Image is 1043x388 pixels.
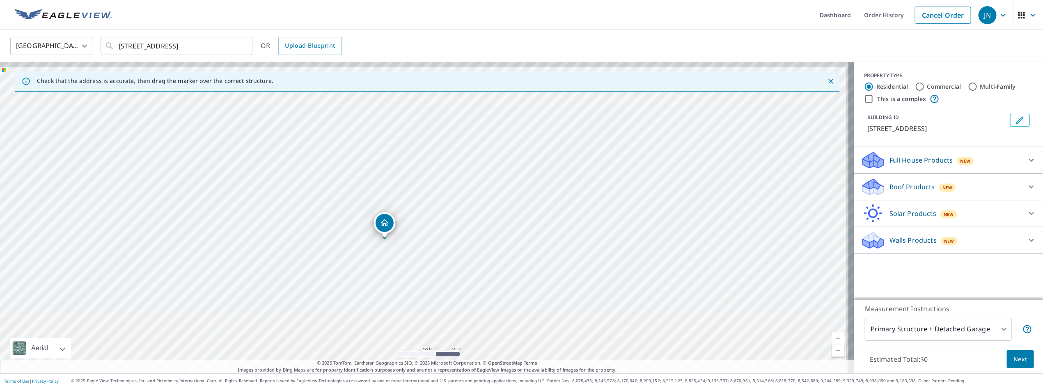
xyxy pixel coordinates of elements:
[979,6,997,24] div: JN
[1013,354,1027,365] span: Next
[861,150,1036,170] div: Full House ProductsNew
[29,338,51,358] div: Aerial
[980,83,1016,91] label: Multi-Family
[863,350,935,368] p: Estimated Total: $0
[864,72,1033,79] div: PROPERTY TYPE
[4,379,59,383] p: |
[4,378,30,384] a: Terms of Use
[944,211,954,218] span: New
[927,83,961,91] label: Commercial
[10,34,92,57] div: [GEOGRAPHIC_DATA]
[32,378,59,384] a: Privacy Policy
[1022,324,1032,334] span: Your report will include the primary structure and a detached garage if one exists.
[832,344,844,357] a: Current Level 17, Zoom Out
[889,235,937,245] p: Walls Products
[915,7,971,24] a: Cancel Order
[889,155,953,165] p: Full House Products
[488,360,523,366] a: OpenStreetMap
[261,37,342,55] div: OR
[889,209,936,218] p: Solar Products
[867,124,1007,133] p: [STREET_ADDRESS]
[877,95,926,103] label: This is a complex
[889,182,935,192] p: Roof Products
[861,177,1036,197] div: Roof ProductsNew
[10,338,71,358] div: Aerial
[942,184,953,191] span: New
[119,34,236,57] input: Search by address or latitude-longitude
[876,83,908,91] label: Residential
[861,204,1036,223] div: Solar ProductsNew
[15,9,112,21] img: EV Logo
[285,41,335,51] span: Upload Blueprint
[278,37,342,55] a: Upload Blueprint
[865,304,1032,314] p: Measurement Instructions
[865,318,1012,341] div: Primary Structure + Detached Garage
[944,238,954,244] span: New
[524,360,537,366] a: Terms
[867,114,899,121] p: BUILDING ID
[317,360,537,367] span: © 2025 TomTom, Earthstar Geographics SIO, © 2025 Microsoft Corporation, ©
[861,230,1036,250] div: Walls ProductsNew
[1010,114,1030,127] button: Edit building 1
[825,76,836,87] button: Close
[374,212,395,238] div: Dropped pin, building 1, Residential property, 22 POONAMALIE RD RIDEAU LAKES ON K7A0E7
[960,158,971,164] span: New
[71,378,1039,384] p: © 2025 Eagle View Technologies, Inc. and Pictometry International Corp. All Rights Reserved. Repo...
[37,77,273,85] p: Check that the address is accurate, then drag the marker over the correct structure.
[1007,350,1034,369] button: Next
[832,332,844,344] a: Current Level 17, Zoom In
